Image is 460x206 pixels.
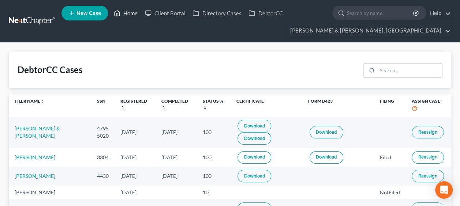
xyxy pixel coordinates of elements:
[141,7,189,20] a: Client Portal
[110,7,141,20] a: Home
[238,132,271,145] a: Download
[302,94,374,117] th: Form B423
[380,154,400,161] div: Filed
[115,117,156,148] td: [DATE]
[418,154,437,160] span: Reassign
[310,151,343,164] a: Download
[120,98,147,110] a: Registeredunfold_more
[115,167,156,185] td: [DATE]
[97,154,109,161] div: 3304
[287,24,451,37] a: [PERSON_NAME] & [PERSON_NAME], [GEOGRAPHIC_DATA]
[418,129,437,135] span: Reassign
[310,126,343,138] a: Download
[161,106,166,110] i: unfold_more
[18,64,82,76] div: DebtorCC Cases
[197,186,230,199] td: 10
[412,151,444,164] button: Reassign
[412,170,444,182] button: Reassign
[435,181,453,199] div: Open Intercom Messenger
[203,106,207,110] i: unfold_more
[15,98,45,104] a: Filer Nameunfold_more
[197,167,230,185] td: 100
[40,99,45,104] i: unfold_more
[97,125,109,132] div: 4795
[426,7,451,20] a: Help
[115,186,156,199] td: [DATE]
[238,151,271,164] a: Download
[189,7,245,20] a: Directory Cases
[15,154,55,160] a: [PERSON_NAME]
[161,98,188,110] a: Completedunfold_more
[245,7,286,20] a: DebtorCC
[97,132,109,140] div: 5020
[120,106,125,110] i: unfold_more
[15,125,60,139] a: [PERSON_NAME] & [PERSON_NAME]
[230,94,302,117] th: Certificate
[374,94,406,117] th: Filing
[418,173,437,179] span: Reassign
[380,189,400,196] div: NotFiled
[377,64,442,77] input: Search...
[156,148,197,167] td: [DATE]
[197,148,230,167] td: 100
[15,173,55,179] a: [PERSON_NAME]
[238,170,271,182] a: Download
[115,148,156,167] td: [DATE]
[406,94,451,117] th: Assign Case
[203,98,223,110] a: Status %unfold_more
[412,126,444,138] button: Reassign
[238,120,271,132] a: Download
[76,11,101,16] span: New Case
[91,94,115,117] th: SSN
[97,172,109,180] div: 4430
[15,189,85,196] div: [PERSON_NAME]
[156,117,197,148] td: [DATE]
[347,6,414,20] input: Search by name...
[197,117,230,148] td: 100
[156,167,197,185] td: [DATE]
